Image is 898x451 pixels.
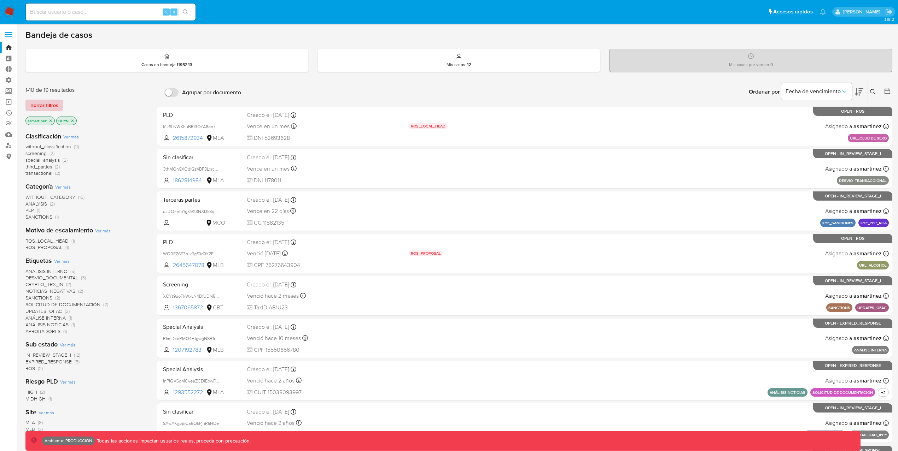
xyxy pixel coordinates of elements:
[26,7,196,17] input: Buscar usuario o caso...
[843,8,883,15] p: leidy.martinez@mercadolibre.com.co
[885,8,893,16] a: Salir
[773,8,813,16] span: Accesos rápidos
[178,7,193,17] button: search-icon
[820,9,826,15] a: Notificaciones
[45,439,92,442] p: Ambiente: PRODUCCIÓN
[163,8,169,15] span: ⌥
[173,8,175,15] span: s
[95,438,251,444] p: Todas las acciones impactan usuarios reales, proceda con precaución.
